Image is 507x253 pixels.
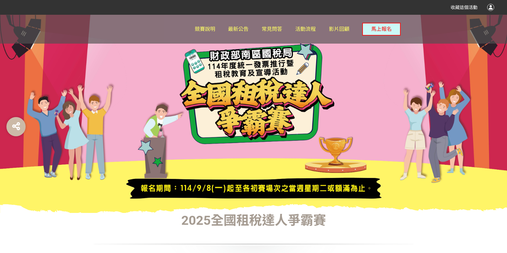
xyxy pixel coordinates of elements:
a: 影片回顧 [329,15,349,44]
span: 影片回顧 [329,26,349,32]
button: 馬上報名 [362,23,401,36]
a: 常見問答 [262,15,282,44]
h1: 2025全國租稅達人爭霸賽 [94,213,414,228]
span: 馬上報名 [371,26,392,32]
a: 最新公告 [228,15,249,44]
span: 競賽說明 [195,26,215,32]
a: 活動流程 [295,15,316,44]
a: 競賽說明 [195,15,215,44]
span: 收藏這個活動 [451,5,478,10]
span: 活動流程 [295,26,316,32]
span: 最新公告 [228,26,249,32]
span: 常見問答 [262,26,282,32]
